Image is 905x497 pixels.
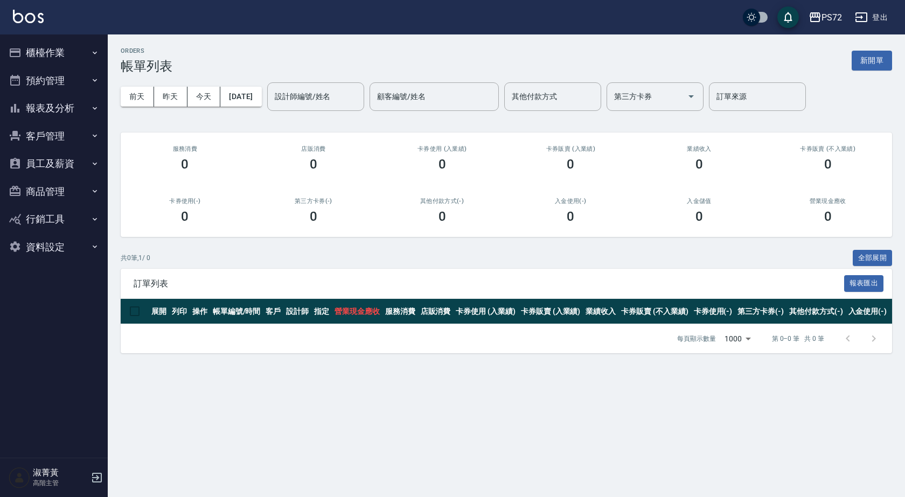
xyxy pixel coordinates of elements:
h2: 卡券販賣 (不入業績) [776,145,879,152]
button: Open [683,88,700,105]
th: 操作 [190,299,210,324]
button: 櫃檯作業 [4,39,103,67]
th: 指定 [311,299,332,324]
a: 報表匯出 [844,278,884,288]
button: save [777,6,799,28]
h2: 卡券使用 (入業績) [391,145,493,152]
button: 新開單 [852,51,892,71]
span: 訂單列表 [134,278,844,289]
button: 登出 [851,8,892,27]
th: 卡券販賣 (入業績) [518,299,583,324]
a: 新開單 [852,55,892,65]
th: 卡券使用(-) [691,299,735,324]
h2: 入金使用(-) [519,198,622,205]
h3: 0 [824,209,832,224]
button: 員工及薪資 [4,150,103,178]
h3: 0 [438,209,446,224]
p: 高階主管 [33,478,88,488]
button: 預約管理 [4,67,103,95]
p: 第 0–0 筆 共 0 筆 [772,334,824,344]
h3: 0 [567,209,574,224]
th: 展開 [149,299,169,324]
h2: 店販消費 [262,145,365,152]
button: 行銷工具 [4,205,103,233]
th: 第三方卡券(-) [735,299,786,324]
h3: 0 [181,209,189,224]
h3: 0 [310,209,317,224]
h2: 卡券使用(-) [134,198,236,205]
h3: 0 [695,209,703,224]
h3: 0 [567,157,574,172]
button: 客戶管理 [4,122,103,150]
h3: 0 [181,157,189,172]
th: 設計師 [283,299,311,324]
th: 帳單編號/時間 [210,299,263,324]
button: 報表匯出 [844,275,884,292]
button: 前天 [121,87,154,107]
th: 服務消費 [382,299,418,324]
th: 客戶 [263,299,283,324]
button: 資料設定 [4,233,103,261]
th: 業績收入 [583,299,618,324]
h2: 卡券販賣 (入業績) [519,145,622,152]
h3: 0 [310,157,317,172]
th: 營業現金應收 [332,299,382,324]
th: 卡券販賣 (不入業績) [618,299,691,324]
h5: 淑菁黃 [33,467,88,478]
th: 列印 [169,299,190,324]
div: PS72 [822,11,842,24]
button: [DATE] [220,87,261,107]
h3: 0 [438,157,446,172]
div: 1000 [720,324,755,353]
h2: ORDERS [121,47,172,54]
img: Person [9,467,30,488]
th: 入金使用(-) [846,299,890,324]
h2: 其他付款方式(-) [391,198,493,205]
h2: 第三方卡券(-) [262,198,365,205]
th: 店販消費 [418,299,454,324]
h3: 0 [824,157,832,172]
p: 每頁顯示數量 [677,334,716,344]
h3: 帳單列表 [121,59,172,74]
button: PS72 [804,6,846,29]
h2: 營業現金應收 [776,198,879,205]
button: 報表及分析 [4,94,103,122]
h3: 服務消費 [134,145,236,152]
button: 全部展開 [853,250,893,267]
button: 今天 [187,87,221,107]
th: 其他付款方式(-) [786,299,846,324]
h3: 0 [695,157,703,172]
p: 共 0 筆, 1 / 0 [121,253,150,263]
img: Logo [13,10,44,23]
button: 商品管理 [4,178,103,206]
button: 昨天 [154,87,187,107]
h2: 業績收入 [648,145,751,152]
h2: 入金儲值 [648,198,751,205]
th: 卡券使用 (入業績) [453,299,518,324]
